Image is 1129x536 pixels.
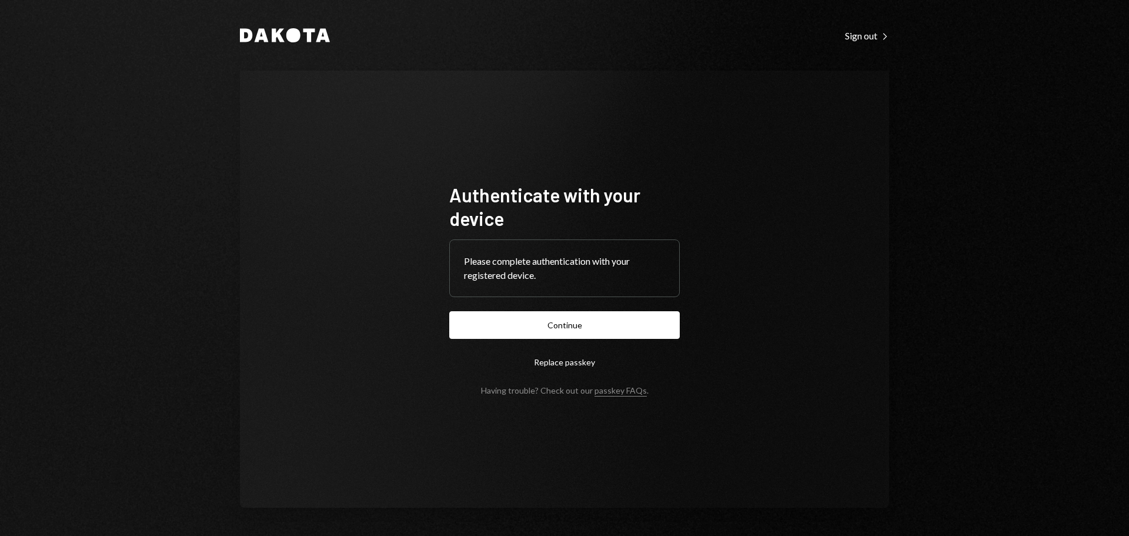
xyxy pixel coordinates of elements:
[449,311,680,339] button: Continue
[845,30,889,42] div: Sign out
[845,29,889,42] a: Sign out
[449,183,680,230] h1: Authenticate with your device
[594,385,647,397] a: passkey FAQs
[464,254,665,282] div: Please complete authentication with your registered device.
[449,348,680,376] button: Replace passkey
[481,385,649,395] div: Having trouble? Check out our .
